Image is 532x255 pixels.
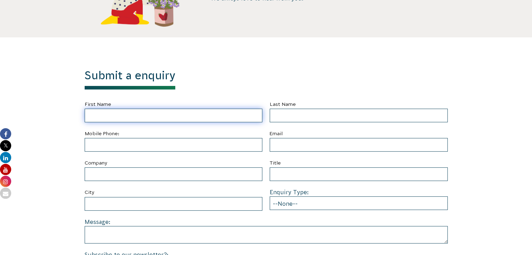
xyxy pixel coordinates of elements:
[270,100,448,109] label: Last Name
[270,129,448,138] label: Email
[85,69,175,89] h1: Submit a enquiry
[85,100,263,109] label: First Name
[270,159,448,167] label: Title
[270,196,448,210] select: Enquiry Type
[85,129,263,138] label: Mobile Phone:
[85,218,448,243] div: Message:
[85,188,263,197] label: City
[85,159,263,167] label: Company
[270,188,448,210] div: Enquiry Type:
